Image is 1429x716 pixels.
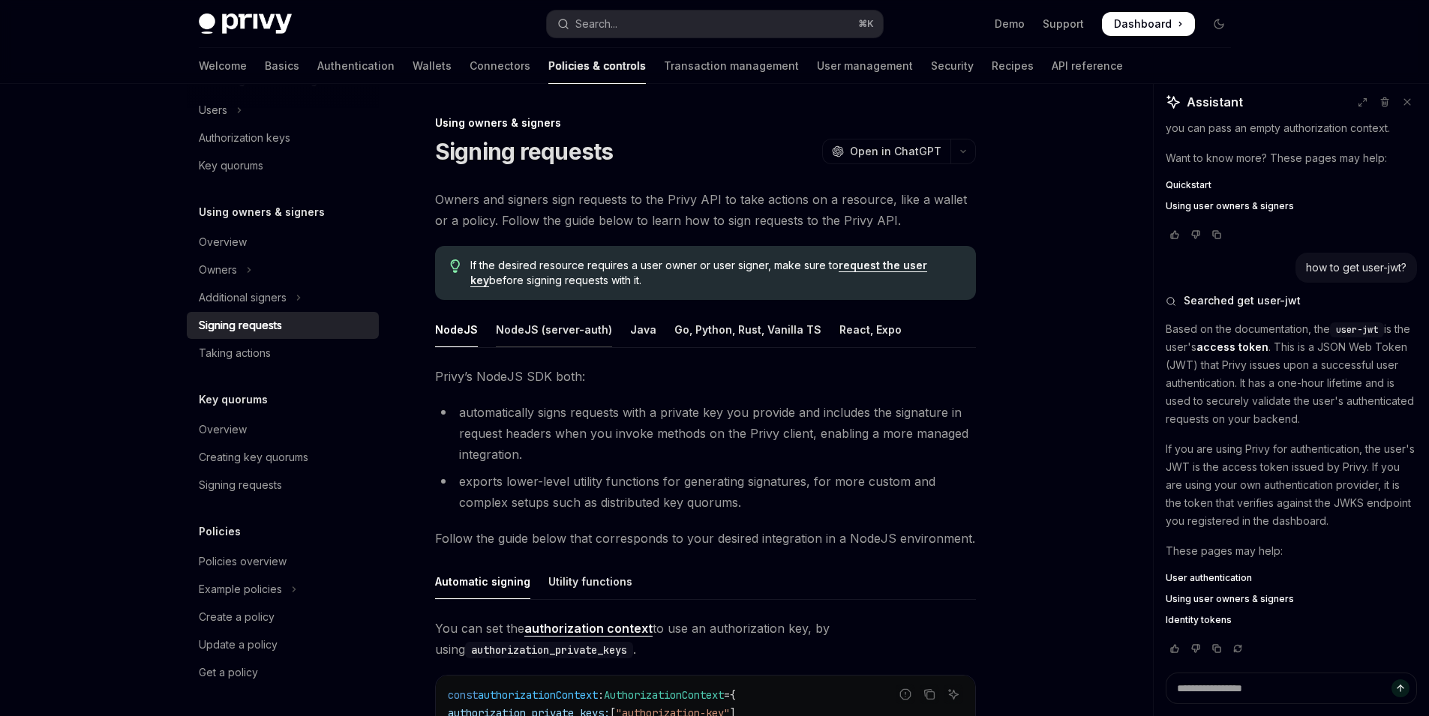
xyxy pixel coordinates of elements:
[199,261,237,279] div: Owners
[435,528,976,549] span: Follow the guide below that corresponds to your desired integration in a NodeJS environment.
[435,402,976,465] li: automatically signs requests with a private key you provide and includes the signature in request...
[1166,542,1417,560] p: These pages may help:
[187,284,379,311] button: Toggle Additional signers section
[317,48,395,84] a: Authentication
[187,152,379,179] a: Key quorums
[1166,572,1252,584] span: User authentication
[1166,641,1184,656] button: Vote that response was good
[1166,593,1417,605] a: Using user owners & signers
[1166,179,1211,191] span: Quickstart
[548,564,632,599] div: Utility functions
[187,312,379,339] a: Signing requests
[435,138,614,165] h1: Signing requests
[199,553,287,571] div: Policies overview
[199,476,282,494] div: Signing requests
[1184,293,1301,308] span: Searched get user-jwt
[1336,324,1378,336] span: user-jwt
[187,604,379,631] a: Create a policy
[199,664,258,682] div: Get a policy
[199,289,287,307] div: Additional signers
[265,48,299,84] a: Basics
[413,48,452,84] a: Wallets
[1306,260,1406,275] div: how to get user-jwt?
[187,659,379,686] a: Get a policy
[435,312,478,347] div: NodeJS
[1166,572,1417,584] a: User authentication
[822,139,950,164] button: Open in ChatGPT
[496,312,612,347] div: NodeJS (server-auth)
[858,18,874,30] span: ⌘ K
[199,580,282,598] div: Example policies
[1166,593,1294,605] span: Using user owners & signers
[1043,16,1084,31] a: Support
[1052,48,1123,84] a: API reference
[524,621,653,637] a: authorization context
[1166,614,1417,626] a: Identity tokens
[199,48,247,84] a: Welcome
[187,416,379,443] a: Overview
[1187,93,1243,111] span: Assistant
[1166,440,1417,530] p: If you are using Privy for authentication, the user's JWT is the access token issued by Privy. If...
[199,636,278,654] div: Update a policy
[435,471,976,513] li: exports lower-level utility functions for generating signatures, for more custom and complex setu...
[1166,673,1417,704] textarea: Ask a question...
[199,391,268,409] h5: Key quorums
[664,48,799,84] a: Transaction management
[199,233,247,251] div: Overview
[187,576,379,603] button: Toggle Example policies section
[187,340,379,367] a: Taking actions
[1102,12,1195,36] a: Dashboard
[199,129,290,147] div: Authorization keys
[1166,227,1184,242] button: Vote that response was good
[435,618,976,660] span: You can set the to use an authorization key, by using .
[435,366,976,387] span: Privy’s NodeJS SDK both:
[435,189,976,231] span: Owners and signers sign requests to the Privy API to take actions on a resource, like a wallet or...
[1229,641,1247,656] button: Reload last chat
[1207,12,1231,36] button: Toggle dark mode
[199,448,308,466] div: Creating key quorums
[187,256,379,283] button: Toggle Owners section
[199,157,263,175] div: Key quorums
[187,548,379,575] a: Policies overview
[435,564,530,599] div: Automatic signing
[575,15,617,33] div: Search...
[1166,149,1417,167] p: Want to know more? These pages may help:
[839,312,902,347] div: React, Expo
[1166,200,1294,212] span: Using user owners & signers
[1187,641,1205,656] button: Vote that response was not good
[470,258,960,288] span: If the desired resource requires a user owner or user signer, make sure to before signing request...
[1208,227,1226,242] button: Copy chat response
[199,101,227,119] div: Users
[435,115,976,130] div: Using owners & signers
[674,312,821,347] div: Go, Python, Rust, Vanilla TS
[1166,179,1417,191] a: Quickstart
[187,124,379,151] a: Authorization keys
[187,97,379,124] button: Toggle Users section
[199,608,275,626] div: Create a policy
[630,312,656,347] div: Java
[547,10,883,37] button: Open search
[548,48,646,84] a: Policies & controls
[817,48,913,84] a: User management
[1391,679,1409,697] button: Send message
[450,259,461,273] svg: Tip
[199,421,247,439] div: Overview
[1166,200,1417,212] a: Using user owners & signers
[199,344,271,362] div: Taking actions
[465,642,633,658] code: authorization_private_keys
[1166,614,1232,626] span: Identity tokens
[470,48,530,84] a: Connectors
[1166,320,1417,428] p: Based on the documentation, the is the user's . This is a JSON Web Token (JWT) that Privy issues ...
[995,16,1025,31] a: Demo
[199,203,325,221] h5: Using owners & signers
[199,523,241,541] h5: Policies
[1114,16,1172,31] span: Dashboard
[931,48,974,84] a: Security
[992,48,1034,84] a: Recipes
[187,472,379,499] a: Signing requests
[199,13,292,34] img: dark logo
[850,144,941,159] span: Open in ChatGPT
[187,631,379,658] a: Update a policy
[1166,293,1417,308] button: Searched get user-jwt
[1208,641,1226,656] button: Copy chat response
